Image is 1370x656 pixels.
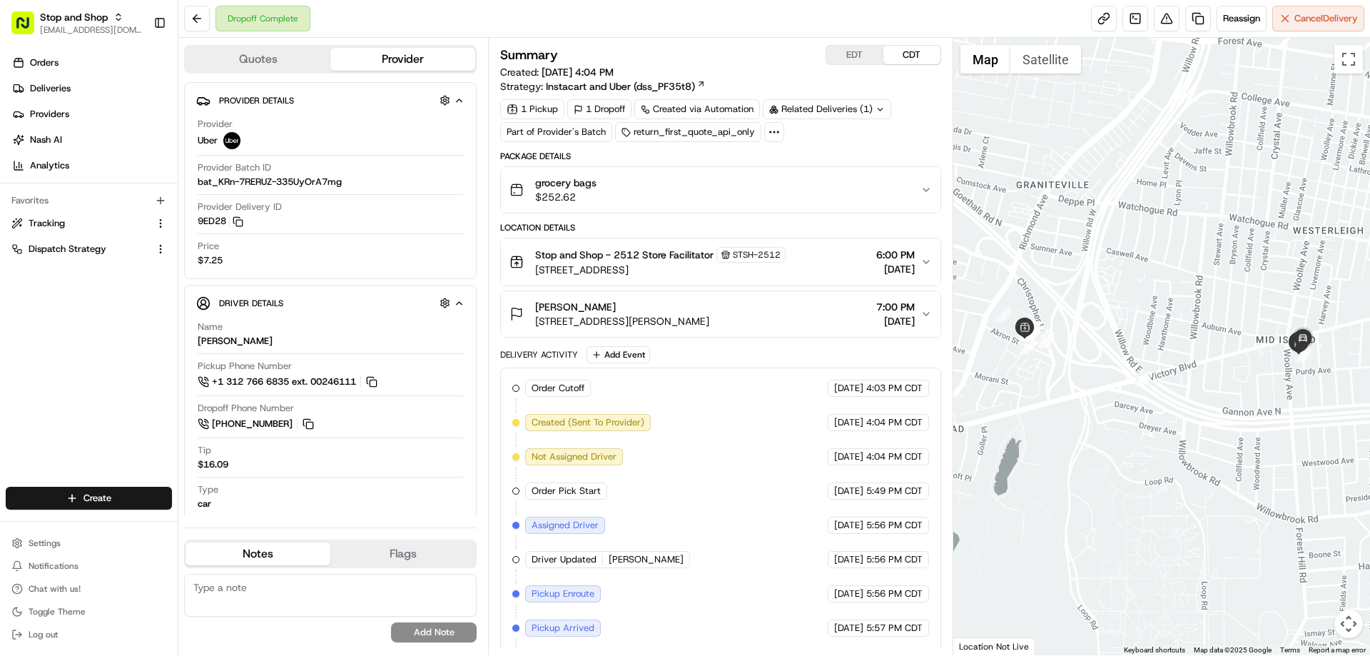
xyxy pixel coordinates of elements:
[29,629,58,640] span: Log out
[83,492,111,505] span: Create
[135,207,229,221] span: API Documentation
[1020,339,1035,355] div: 19
[6,212,172,235] button: Tracking
[219,298,283,309] span: Driver Details
[866,587,923,600] span: 5:56 PM CDT
[29,560,78,572] span: Notifications
[1010,45,1081,74] button: Show satellite imagery
[198,360,292,373] span: Pickup Phone Number
[1334,610,1363,638] button: Map camera controls
[1035,329,1050,345] div: 6
[866,553,923,566] span: 5:56 PM CDT
[546,79,706,94] a: Instacart and Uber (dss_PF35t8)
[198,416,316,432] a: [PHONE_NUMBER]
[198,444,211,457] span: Tip
[634,99,760,119] a: Created via Automation
[115,201,235,227] a: 💻API Documentation
[212,375,356,388] span: +1 312 766 6835 ext. 00246111
[219,95,294,106] span: Provider Details
[29,207,109,221] span: Knowledge Base
[198,321,223,333] span: Name
[1280,646,1300,654] a: Terms (opens in new tab)
[223,132,240,149] img: profile_uber_ahold_partner.png
[30,82,71,95] span: Deliveries
[198,483,218,496] span: Type
[186,48,330,71] button: Quotes
[1023,323,1038,338] div: 15
[500,222,940,233] div: Location Details
[6,154,178,177] a: Analytics
[29,583,81,595] span: Chat with us!
[37,92,235,107] input: Clear
[501,238,940,286] button: Stop and Shop - 2512 Store FacilitatorSTSH-2512[STREET_ADDRESS]6:00 PM[DATE]
[49,151,181,162] div: We're available if you need us!
[535,190,597,204] span: $252.62
[6,103,178,126] a: Providers
[501,291,940,337] button: [PERSON_NAME][STREET_ADDRESS][PERSON_NAME]7:00 PM[DATE]
[866,519,923,532] span: 5:56 PM CDT
[6,487,172,510] button: Create
[500,151,940,162] div: Package Details
[501,167,940,213] button: grocery bags$252.62
[6,6,148,40] button: Stop and Shop[EMAIL_ADDRESS][DOMAIN_NAME]
[535,314,709,328] span: [STREET_ADDRESS][PERSON_NAME]
[532,416,644,429] span: Created (Sent To Provider)
[30,159,69,172] span: Analytics
[535,176,597,190] span: grocery bags
[826,46,883,64] button: EDT
[866,450,923,463] span: 4:04 PM CDT
[198,458,228,471] div: $16.09
[40,24,142,36] button: [EMAIL_ADDRESS][DOMAIN_NAME]
[101,241,173,253] a: Powered byPylon
[14,136,40,162] img: 1736555255976-a54dd68f-1ca7-489b-9aae-adbdc363a1c4
[1023,322,1038,338] div: 9
[30,56,59,69] span: Orders
[121,208,132,220] div: 💻
[198,498,211,510] div: car
[29,217,65,230] span: Tracking
[500,99,564,119] div: 1 Pickup
[9,201,115,227] a: 📗Knowledge Base
[1025,324,1040,340] div: 29
[11,243,149,256] a: Dispatch Strategy
[186,543,330,565] button: Notes
[546,79,695,94] span: Instacart and Uber (dss_PF35t8)
[834,416,863,429] span: [DATE]
[243,141,260,158] button: Start new chat
[196,89,465,112] button: Provider Details
[1272,6,1364,31] button: CancelDelivery
[40,10,108,24] button: Stop and Shop
[953,637,1035,655] div: Location Not Live
[866,416,923,429] span: 4:04 PM CDT
[198,134,218,147] span: Uber
[330,543,475,565] button: Flags
[609,553,684,566] span: [PERSON_NAME]
[876,262,915,276] span: [DATE]
[1217,6,1267,31] button: Reassign
[532,450,616,463] span: Not Assigned Driver
[14,57,260,80] p: Welcome 👋
[29,606,86,617] span: Toggle Theme
[6,238,172,261] button: Dispatch Strategy
[1309,646,1366,654] a: Report a map error
[834,553,863,566] span: [DATE]
[500,79,706,94] div: Strategy:
[957,637,1004,655] a: Open this area in Google Maps (opens a new window)
[6,128,178,151] a: Nash AI
[30,108,69,121] span: Providers
[834,519,863,532] span: [DATE]
[834,587,863,600] span: [DATE]
[532,553,597,566] span: Driver Updated
[198,240,219,253] span: Price
[500,349,578,360] div: Delivery Activity
[198,118,233,131] span: Provider
[198,215,243,228] button: 9ED28
[567,99,631,119] div: 1 Dropoff
[587,346,650,363] button: Add Event
[6,51,178,74] a: Orders
[198,176,342,188] span: bat_KRn-7RERUZ-335UyOrA7mg
[532,485,601,498] span: Order Pick Start
[198,374,380,390] button: +1 312 766 6835 ext. 00246111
